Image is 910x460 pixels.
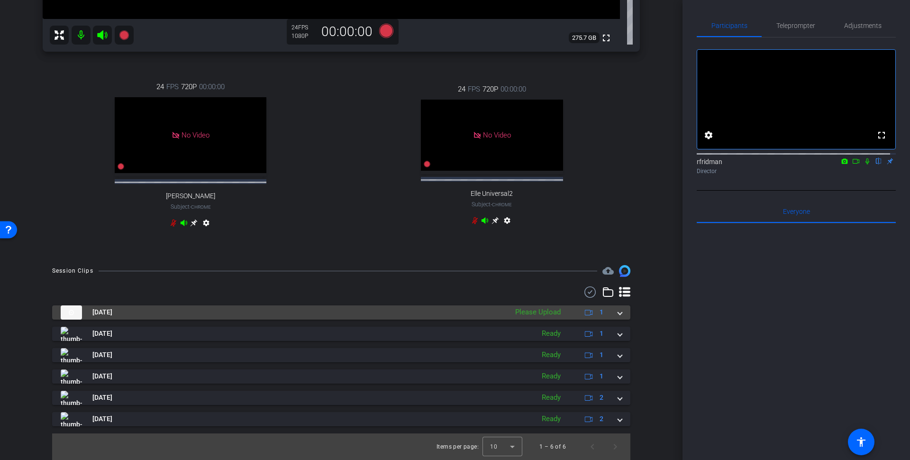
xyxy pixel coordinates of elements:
[783,208,810,215] span: Everyone
[602,265,614,276] mat-icon: cloud_upload
[537,328,565,339] div: Ready
[92,329,112,339] span: [DATE]
[92,350,112,360] span: [DATE]
[182,131,209,139] span: No Video
[61,348,82,362] img: thumb-nail
[876,129,887,141] mat-icon: fullscreen
[92,414,112,424] span: [DATE]
[92,371,112,381] span: [DATE]
[697,157,896,175] div: rfridman
[492,202,512,207] span: Chrome
[501,217,513,228] mat-icon: settings
[500,84,526,94] span: 00:00:00
[491,201,492,208] span: -
[291,32,315,40] div: 1080P
[600,371,603,381] span: 1
[156,82,164,92] span: 24
[600,329,603,339] span: 1
[52,348,630,362] mat-expansion-panel-header: thumb-nail[DATE]Ready1
[437,442,479,451] div: Items per page:
[458,84,465,94] span: 24
[52,369,630,384] mat-expansion-panel-header: thumb-nail[DATE]Ready1
[581,435,604,458] button: Previous page
[166,192,215,200] span: [PERSON_NAME]
[537,414,565,424] div: Ready
[776,22,815,29] span: Teleprompter
[471,190,513,198] span: Elle Universal2
[52,391,630,405] mat-expansion-panel-header: thumb-nail[DATE]Ready2
[844,22,882,29] span: Adjustments
[61,305,82,320] img: thumb-nail
[482,84,498,94] span: 720P
[61,391,82,405] img: thumb-nail
[191,204,211,210] span: Chrome
[601,32,612,44] mat-icon: fullscreen
[703,129,714,141] mat-icon: settings
[602,265,614,276] span: Destinations for your clips
[181,82,197,92] span: 720P
[200,219,212,230] mat-icon: settings
[619,265,630,276] img: Session clips
[298,24,308,31] span: FPS
[92,393,112,403] span: [DATE]
[483,131,511,139] span: No Video
[315,24,379,40] div: 00:00:00
[52,266,93,276] div: Session Clips
[711,22,747,29] span: Participants
[537,392,565,403] div: Ready
[52,412,630,426] mat-expansion-panel-header: thumb-nail[DATE]Ready2
[855,436,867,448] mat-icon: accessibility
[52,327,630,341] mat-expansion-panel-header: thumb-nail[DATE]Ready1
[600,414,603,424] span: 2
[539,442,566,451] div: 1 – 6 of 6
[61,369,82,384] img: thumb-nail
[600,350,603,360] span: 1
[171,202,211,211] span: Subject
[61,412,82,426] img: thumb-nail
[468,84,480,94] span: FPS
[604,435,627,458] button: Next page
[190,203,191,210] span: -
[472,200,512,209] span: Subject
[697,167,896,175] div: Director
[52,305,630,320] mat-expansion-panel-header: thumb-nail[DATE]Please Upload1
[873,156,884,165] mat-icon: flip
[166,82,179,92] span: FPS
[537,371,565,382] div: Ready
[92,307,112,317] span: [DATE]
[291,24,315,31] div: 24
[510,307,565,318] div: Please Upload
[199,82,225,92] span: 00:00:00
[61,327,82,341] img: thumb-nail
[600,393,603,403] span: 2
[537,350,565,360] div: Ready
[600,307,603,317] span: 1
[569,32,600,44] span: 275.7 GB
